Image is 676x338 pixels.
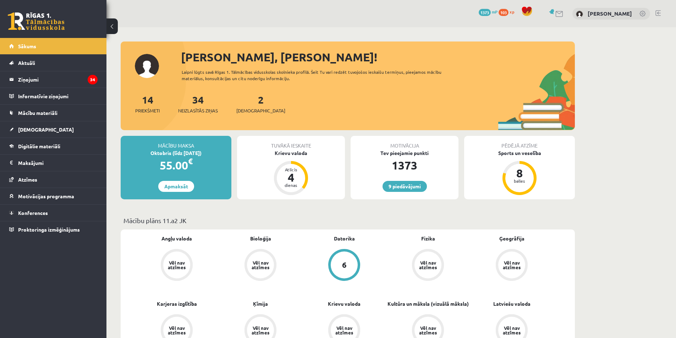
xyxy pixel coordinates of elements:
[18,155,98,171] legend: Maksājumi
[9,138,98,154] a: Digitālie materiāli
[9,205,98,221] a: Konferences
[9,221,98,238] a: Proktoringa izmēģinājums
[499,9,518,15] a: 103 xp
[302,249,386,282] a: 6
[18,193,74,199] span: Motivācijas programma
[464,149,575,157] div: Sports un veselība
[167,326,187,335] div: Vēl nav atzīmes
[464,149,575,196] a: Sports un veselība 8 balles
[18,60,35,66] span: Aktuāli
[237,149,345,157] div: Krievu valoda
[167,260,187,270] div: Vēl nav atzīmes
[161,235,192,242] a: Angļu valoda
[188,156,193,166] span: €
[479,9,491,16] span: 1373
[328,300,361,307] a: Krievu valoda
[181,49,575,66] div: [PERSON_NAME], [PERSON_NAME]!
[351,149,458,157] div: Tev pieejamie punkti
[492,9,498,15] span: mP
[479,9,498,15] a: 1373 mP
[135,93,160,114] a: 14Priekšmeti
[418,326,438,335] div: Vēl nav atzīmes
[135,249,219,282] a: Vēl nav atzīmes
[8,12,65,30] a: Rīgas 1. Tālmācības vidusskola
[18,210,48,216] span: Konferences
[9,71,98,88] a: Ziņojumi34
[342,261,347,269] div: 6
[502,326,522,335] div: Vēl nav atzīmes
[178,93,218,114] a: 34Neizlasītās ziņas
[88,75,98,84] i: 34
[250,235,271,242] a: Bioloģija
[464,136,575,149] div: Pēdējā atzīme
[9,105,98,121] a: Mācību materiāli
[9,171,98,188] a: Atzīmes
[251,260,270,270] div: Vēl nav atzīmes
[576,11,583,18] img: Toms Vilnis Pujiņš
[499,235,524,242] a: Ģeogrāfija
[499,9,509,16] span: 103
[470,249,554,282] a: Vēl nav atzīmes
[219,249,302,282] a: Vēl nav atzīmes
[121,149,231,157] div: Oktobris (līdz [DATE])
[236,93,285,114] a: 2[DEMOGRAPHIC_DATA]
[18,226,80,233] span: Proktoringa izmēģinājums
[18,71,98,88] legend: Ziņojumi
[18,88,98,104] legend: Informatīvie ziņojumi
[334,235,355,242] a: Datorika
[280,183,302,187] div: dienas
[280,167,302,172] div: Atlicis
[9,121,98,138] a: [DEMOGRAPHIC_DATA]
[9,38,98,54] a: Sākums
[178,107,218,114] span: Neizlasītās ziņas
[18,126,74,133] span: [DEMOGRAPHIC_DATA]
[351,157,458,174] div: 1373
[253,300,268,307] a: Ķīmija
[18,176,37,183] span: Atzīmes
[237,136,345,149] div: Tuvākā ieskaite
[236,107,285,114] span: [DEMOGRAPHIC_DATA]
[157,300,197,307] a: Karjeras izglītība
[418,260,438,270] div: Vēl nav atzīmes
[509,179,530,183] div: balles
[251,326,270,335] div: Vēl nav atzīmes
[388,300,469,307] a: Kultūra un māksla (vizuālā māksla)
[18,143,60,149] span: Digitālie materiāli
[509,167,530,179] div: 8
[9,55,98,71] a: Aktuāli
[121,136,231,149] div: Mācību maksa
[9,88,98,104] a: Informatīvie ziņojumi
[18,43,36,49] span: Sākums
[9,155,98,171] a: Maksājumi
[18,110,57,116] span: Mācību materiāli
[280,172,302,183] div: 4
[237,149,345,196] a: Krievu valoda Atlicis 4 dienas
[182,69,454,82] div: Laipni lūgts savā Rīgas 1. Tālmācības vidusskolas skolnieka profilā. Šeit Tu vari redzēt tuvojošo...
[158,181,194,192] a: Apmaksāt
[351,136,458,149] div: Motivācija
[383,181,427,192] a: 9 piedāvājumi
[121,157,231,174] div: 55.00
[588,10,632,17] a: [PERSON_NAME]
[510,9,514,15] span: xp
[502,260,522,270] div: Vēl nav atzīmes
[123,216,572,225] p: Mācību plāns 11.a2 JK
[135,107,160,114] span: Priekšmeti
[493,300,531,307] a: Latviešu valoda
[386,249,470,282] a: Vēl nav atzīmes
[334,326,354,335] div: Vēl nav atzīmes
[421,235,435,242] a: Fizika
[9,188,98,204] a: Motivācijas programma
